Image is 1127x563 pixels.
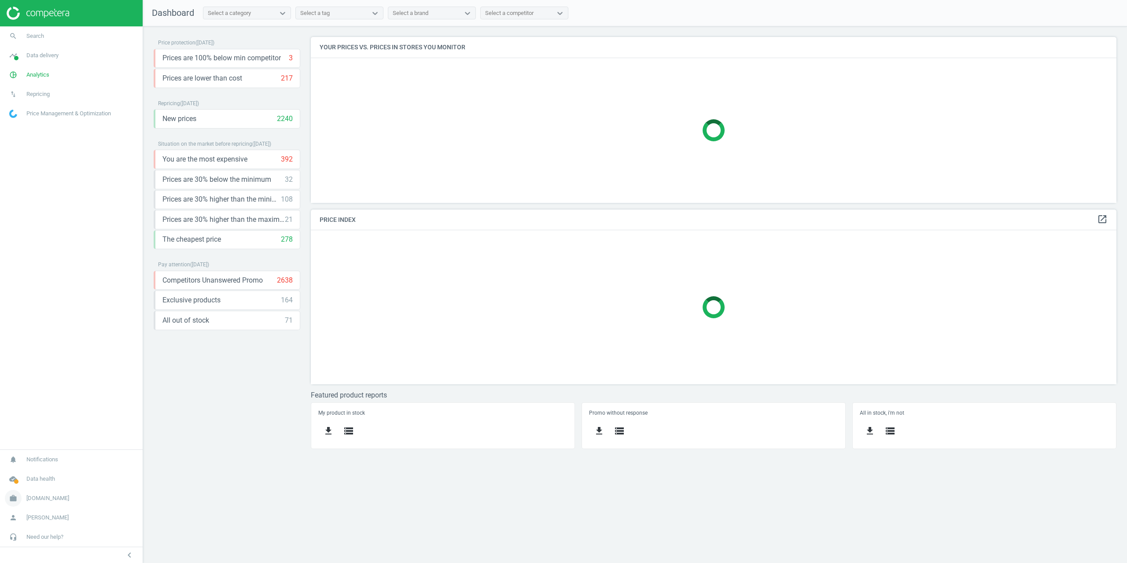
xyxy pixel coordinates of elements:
[26,494,69,502] span: [DOMAIN_NAME]
[277,276,293,285] div: 2638
[252,141,271,147] span: ( [DATE] )
[26,90,50,98] span: Repricing
[339,421,359,442] button: storage
[152,7,194,18] span: Dashboard
[281,235,293,244] div: 278
[323,426,334,436] i: get_app
[860,410,1109,416] h5: All in stock, i'm not
[162,316,209,325] span: All out of stock
[277,114,293,124] div: 2240
[118,549,140,561] button: chevron_left
[162,195,281,204] span: Prices are 30% higher than the minimum
[281,155,293,164] div: 392
[865,426,875,436] i: get_app
[609,421,630,442] button: storage
[162,74,242,83] span: Prices are lower than cost
[318,421,339,442] button: get_app
[5,86,22,103] i: swap_vert
[318,410,567,416] h5: My product in stock
[5,28,22,44] i: search
[162,114,196,124] span: New prices
[162,155,247,164] span: You are the most expensive
[281,74,293,83] div: 217
[589,421,609,442] button: get_app
[26,533,63,541] span: Need our help?
[5,529,22,545] i: headset_mic
[5,451,22,468] i: notifications
[26,32,44,40] span: Search
[5,490,22,507] i: work
[485,9,534,17] div: Select a competitor
[589,410,838,416] h5: Promo without response
[158,261,190,268] span: Pay attention
[162,276,263,285] span: Competitors Unanswered Promo
[190,261,209,268] span: ( [DATE] )
[343,426,354,436] i: storage
[180,100,199,107] span: ( [DATE] )
[208,9,251,17] div: Select a category
[311,37,1116,58] h4: Your prices vs. prices in stores you monitor
[9,110,17,118] img: wGWNvw8QSZomAAAAABJRU5ErkJggg==
[614,426,625,436] i: storage
[162,53,281,63] span: Prices are 100% below min competitor
[311,391,1116,399] h3: Featured product reports
[300,9,330,17] div: Select a tag
[162,175,271,184] span: Prices are 30% below the minimum
[158,40,195,46] span: Price protection
[26,514,69,522] span: [PERSON_NAME]
[26,475,55,483] span: Data health
[124,550,135,560] i: chevron_left
[26,110,111,118] span: Price Management & Optimization
[880,421,900,442] button: storage
[26,456,58,464] span: Notifications
[162,215,285,224] span: Prices are 30% higher than the maximal
[393,9,428,17] div: Select a brand
[5,509,22,526] i: person
[162,295,221,305] span: Exclusive products
[5,47,22,64] i: timeline
[1097,214,1108,225] a: open_in_new
[281,195,293,204] div: 108
[594,426,604,436] i: get_app
[7,7,69,20] img: ajHJNr6hYgQAAAAASUVORK5CYII=
[311,210,1116,230] h4: Price Index
[5,66,22,83] i: pie_chart_outlined
[285,215,293,224] div: 21
[26,71,49,79] span: Analytics
[158,100,180,107] span: Repricing
[195,40,214,46] span: ( [DATE] )
[289,53,293,63] div: 3
[860,421,880,442] button: get_app
[158,141,252,147] span: Situation on the market before repricing
[285,316,293,325] div: 71
[885,426,895,436] i: storage
[285,175,293,184] div: 32
[162,235,221,244] span: The cheapest price
[5,471,22,487] i: cloud_done
[281,295,293,305] div: 164
[26,52,59,59] span: Data delivery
